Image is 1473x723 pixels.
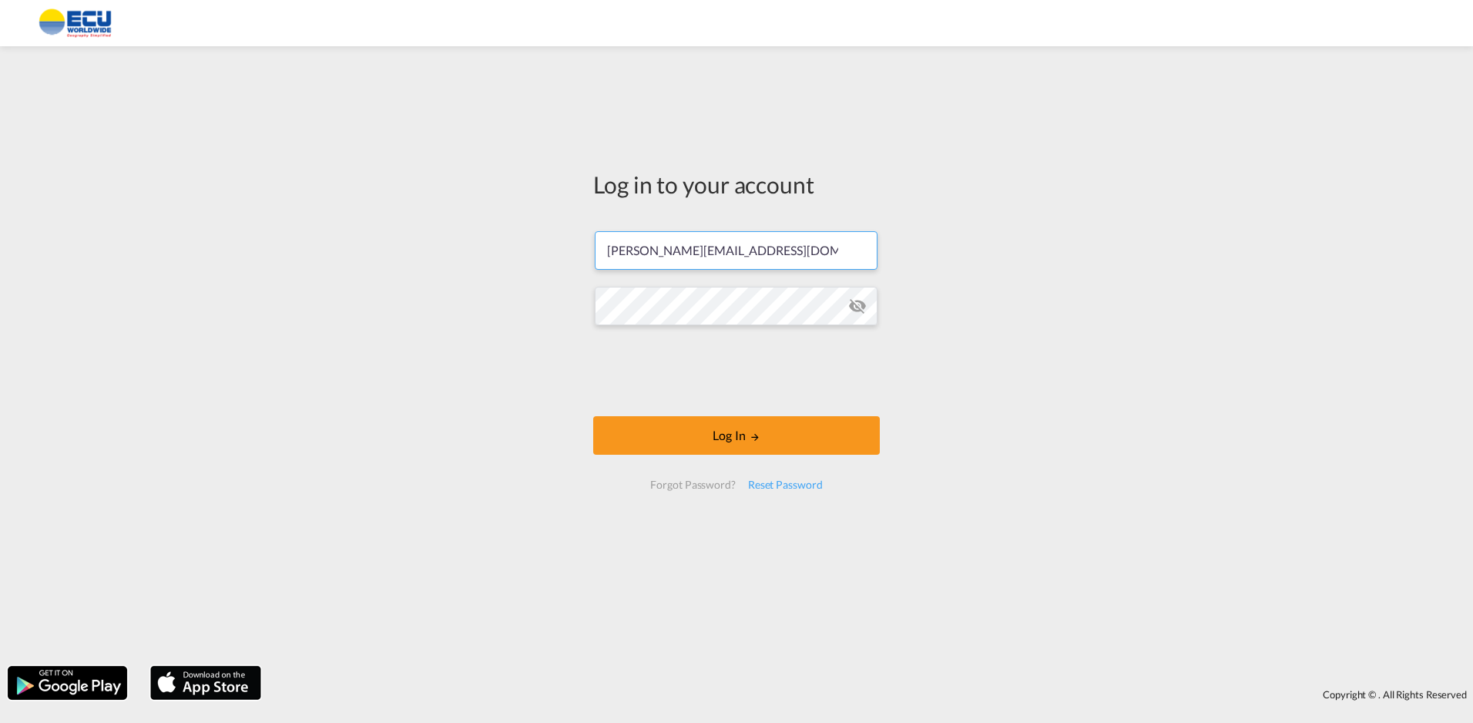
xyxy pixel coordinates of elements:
[619,341,854,401] iframe: reCAPTCHA
[593,168,880,200] div: Log in to your account
[595,231,877,270] input: Enter email/phone number
[644,471,741,499] div: Forgot Password?
[269,681,1473,708] div: Copyright © . All Rights Reserved
[23,6,127,41] img: 6cccb1402a9411edb762cf9624ab9cda.png
[848,297,867,315] md-icon: icon-eye-off
[149,664,263,701] img: apple.png
[593,416,880,455] button: LOGIN
[742,471,829,499] div: Reset Password
[6,664,129,701] img: google.png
